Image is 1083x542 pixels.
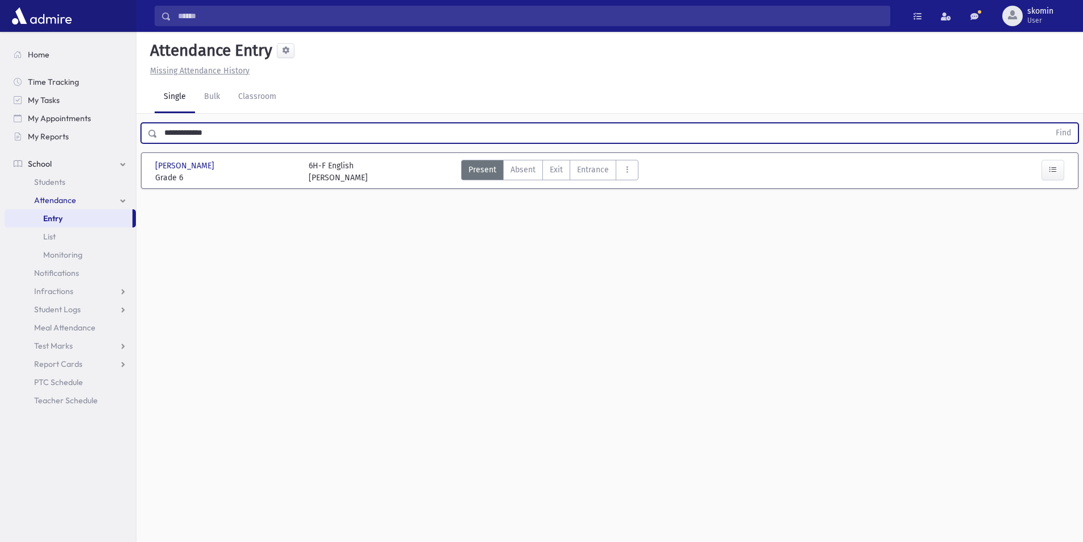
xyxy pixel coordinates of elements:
[5,246,136,264] a: Monitoring
[28,159,52,169] span: School
[34,377,83,387] span: PTC Schedule
[28,77,79,87] span: Time Tracking
[5,73,136,91] a: Time Tracking
[5,373,136,391] a: PTC Schedule
[34,359,82,369] span: Report Cards
[1027,16,1053,25] span: User
[5,191,136,209] a: Attendance
[155,81,195,113] a: Single
[9,5,74,27] img: AdmirePro
[5,173,136,191] a: Students
[1027,7,1053,16] span: skomin
[34,304,81,315] span: Student Logs
[171,6,890,26] input: Search
[43,250,82,260] span: Monitoring
[577,164,609,176] span: Entrance
[1049,123,1078,143] button: Find
[5,209,132,227] a: Entry
[550,164,563,176] span: Exit
[34,177,65,187] span: Students
[5,337,136,355] a: Test Marks
[309,160,368,184] div: 6H-F English [PERSON_NAME]
[5,300,136,318] a: Student Logs
[5,391,136,409] a: Teacher Schedule
[34,341,73,351] span: Test Marks
[5,318,136,337] a: Meal Attendance
[5,264,136,282] a: Notifications
[5,91,136,109] a: My Tasks
[34,322,96,333] span: Meal Attendance
[34,195,76,205] span: Attendance
[43,213,63,224] span: Entry
[28,95,60,105] span: My Tasks
[229,81,285,113] a: Classroom
[155,172,297,184] span: Grade 6
[5,282,136,300] a: Infractions
[195,81,229,113] a: Bulk
[43,231,56,242] span: List
[5,127,136,146] a: My Reports
[150,66,250,76] u: Missing Attendance History
[461,160,638,184] div: AttTypes
[146,41,272,60] h5: Attendance Entry
[155,160,217,172] span: [PERSON_NAME]
[28,113,91,123] span: My Appointments
[28,49,49,60] span: Home
[5,109,136,127] a: My Appointments
[5,227,136,246] a: List
[468,164,496,176] span: Present
[5,155,136,173] a: School
[5,45,136,64] a: Home
[511,164,536,176] span: Absent
[5,355,136,373] a: Report Cards
[146,66,250,76] a: Missing Attendance History
[34,268,79,278] span: Notifications
[34,286,73,296] span: Infractions
[28,131,69,142] span: My Reports
[34,395,98,406] span: Teacher Schedule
